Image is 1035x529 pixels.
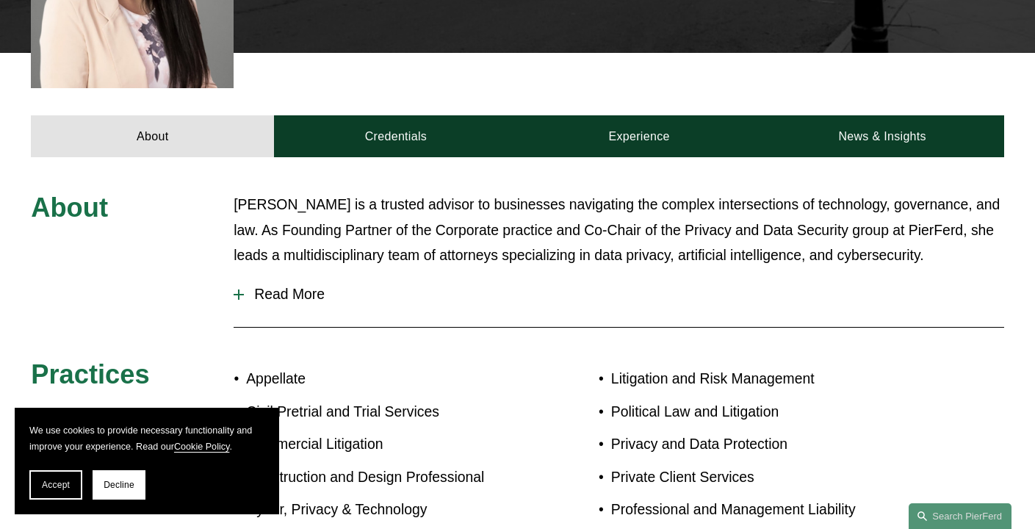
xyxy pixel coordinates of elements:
section: Cookie banner [15,408,279,514]
p: Litigation and Risk Management [611,366,923,392]
p: Political Law and Litigation [611,399,923,425]
button: Accept [29,470,82,500]
span: Decline [104,480,134,490]
button: Read More [234,275,1004,314]
p: Cyber, Privacy & Technology [246,497,517,522]
p: Construction and Design Professional [246,464,517,490]
span: Practices [31,359,149,389]
span: Read More [244,286,1004,303]
a: Experience [517,115,760,157]
p: Commercial Litigation [246,431,517,457]
a: Credentials [274,115,517,157]
a: Cookie Policy [174,442,229,452]
p: We use cookies to provide necessary functionality and improve your experience. Read our . [29,422,264,456]
a: About [31,115,274,157]
span: About [31,192,108,223]
button: Decline [93,470,145,500]
p: Civil Pretrial and Trial Services [246,399,517,425]
a: Search this site [909,503,1011,529]
p: [PERSON_NAME] is a trusted advisor to businesses navigating the complex intersections of technolo... [234,192,1004,269]
span: Accept [42,480,70,490]
p: Privacy and Data Protection [611,431,923,457]
a: News & Insights [761,115,1004,157]
p: Private Client Services [611,464,923,490]
p: Appellate [246,366,517,392]
p: Professional and Management Liability [611,497,923,522]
